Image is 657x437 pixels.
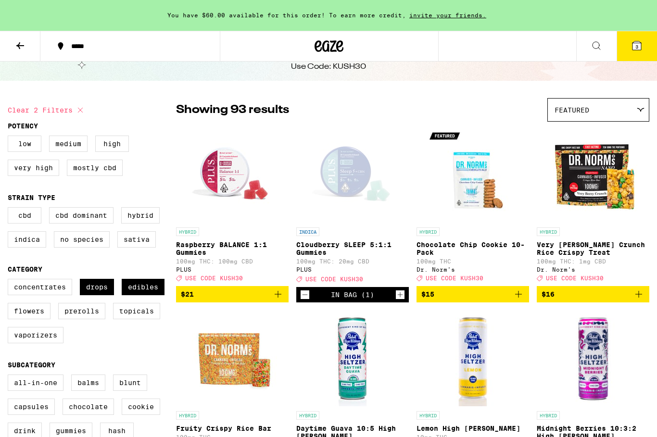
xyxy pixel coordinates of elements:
span: USE CODE KUSH30 [305,276,363,282]
label: Balms [71,375,105,391]
div: PLUS [176,266,289,273]
img: Pabst Labs - Daytime Guava 10:5 High Seltzer [304,310,401,406]
img: Pabst Labs - Midnight Berries 10:3:2 High Seltzer [545,310,642,406]
a: Open page for Raspberry BALANCE 1:1 Gummies from PLUS [176,126,289,286]
p: 100mg THC: 1mg CBD [537,258,649,264]
button: Clear 2 filters [8,98,86,122]
span: invite your friends. [406,12,490,18]
legend: Potency [8,122,38,130]
span: USE CODE KUSH30 [426,275,483,281]
label: Sativa [117,231,156,248]
img: Pabst Labs - Lemon High Seltzer [425,310,521,406]
p: Cloudberry SLEEP 5:1:1 Gummies [296,241,409,256]
div: PLUS [296,266,409,273]
span: $21 [181,290,194,298]
button: Add to bag [417,286,529,302]
button: 3 [617,31,657,61]
button: Increment [395,290,405,300]
p: INDICA [296,227,319,236]
label: CBD Dominant [49,207,114,224]
label: Topicals [113,303,160,319]
label: Cookie [122,399,160,415]
p: HYBRID [176,227,199,236]
span: Featured [555,106,589,114]
label: All-In-One [8,375,63,391]
span: $16 [542,290,555,298]
img: Dr. Norm's - Fruity Crispy Rice Bar [184,310,280,406]
label: High [95,136,129,152]
legend: Strain Type [8,194,55,201]
label: No Species [54,231,110,248]
p: 100mg THC: 20mg CBD [296,258,409,264]
div: In Bag (1) [331,291,374,299]
label: Concentrates [8,279,72,295]
span: 3 [635,44,638,50]
label: Drops [80,279,114,295]
p: Very [PERSON_NAME] Crunch Rice Crispy Treat [537,241,649,256]
label: Very High [8,160,59,176]
label: Low [8,136,41,152]
p: Lemon High [PERSON_NAME] [417,425,529,432]
div: Dr. Norm's [537,266,649,273]
label: Flowers [8,303,51,319]
span: $15 [421,290,434,298]
p: Fruity Crispy Rice Bar [176,425,289,432]
a: Open page for Very Berry Crunch Rice Crispy Treat from Dr. Norm's [537,126,649,286]
div: Use Code: KUSH30 [291,62,366,72]
label: Capsules [8,399,55,415]
p: HYBRID [537,411,560,420]
label: Medium [49,136,88,152]
span: USE CODE KUSH30 [546,275,604,281]
label: Vaporizers [8,327,63,343]
legend: Category [8,265,42,273]
p: HYBRID [176,411,199,420]
a: Open page for Cloudberry SLEEP 5:1:1 Gummies from PLUS [296,126,409,287]
legend: Subcategory [8,361,55,369]
label: Hybrid [121,207,160,224]
p: Raspberry BALANCE 1:1 Gummies [176,241,289,256]
span: You have $60.00 available for this order! To earn more credit, [167,12,406,18]
label: Mostly CBD [67,160,123,176]
label: Edibles [122,279,164,295]
label: Blunt [113,375,147,391]
a: Open page for Chocolate Chip Cookie 10-Pack from Dr. Norm's [417,126,529,286]
button: Add to bag [537,286,649,302]
label: Indica [8,231,46,248]
p: Chocolate Chip Cookie 10-Pack [417,241,529,256]
img: Dr. Norm's - Very Berry Crunch Rice Crispy Treat [545,126,641,223]
span: USE CODE KUSH30 [185,275,243,281]
p: HYBRID [537,227,560,236]
button: Add to bag [176,286,289,302]
p: HYBRID [417,411,440,420]
img: PLUS - Raspberry BALANCE 1:1 Gummies [184,126,280,223]
div: Dr. Norm's [417,266,529,273]
p: 100mg THC: 100mg CBD [176,258,289,264]
p: 100mg THC [417,258,529,264]
p: Showing 93 results [176,102,289,118]
label: CBD [8,207,41,224]
label: Chocolate [63,399,114,415]
p: HYBRID [417,227,440,236]
img: Dr. Norm's - Chocolate Chip Cookie 10-Pack [425,126,521,223]
label: Prerolls [58,303,105,319]
button: Decrement [300,290,310,300]
p: HYBRID [296,411,319,420]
